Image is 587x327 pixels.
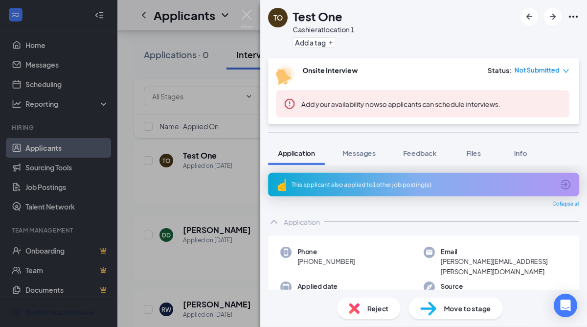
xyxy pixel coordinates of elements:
[293,8,342,24] h1: Test One
[278,148,315,157] span: Application
[547,11,559,23] svg: ArrowRight
[284,217,320,227] div: Application
[544,8,562,25] button: ArrowRight
[441,281,508,291] span: Source
[520,8,538,25] button: ArrowLeftNew
[552,200,579,208] span: Collapse all
[342,148,376,157] span: Messages
[297,281,338,291] span: Applied date
[563,68,569,74] span: down
[297,247,355,257] span: Phone
[284,98,295,110] svg: Error
[403,148,436,157] span: Feedback
[554,294,577,317] div: Open Intercom Messenger
[292,181,554,189] div: This applicant also applied to 1 other job posting(s)
[297,257,355,266] span: [PHONE_NUMBER]
[301,99,379,109] button: Add your availability now
[293,37,336,47] button: PlusAdd a tag
[273,13,283,23] div: TO
[302,66,358,74] b: Onsite Interview
[441,247,567,257] span: Email
[444,303,491,314] span: Move to stage
[466,148,481,157] span: Files
[268,216,280,228] svg: ChevronUp
[293,24,355,34] div: Cashier at location 1
[488,65,512,75] div: Status :
[560,179,571,190] svg: ArrowCircle
[328,40,334,46] svg: Plus
[523,11,535,23] svg: ArrowLeftNew
[514,148,527,157] span: Info
[301,99,500,108] span: so applicants can schedule interviews.
[367,303,389,314] span: Reject
[567,11,579,23] svg: Ellipses
[441,257,567,277] span: [PERSON_NAME][EMAIL_ADDRESS][PERSON_NAME][DOMAIN_NAME]
[515,65,560,75] span: Not Submitted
